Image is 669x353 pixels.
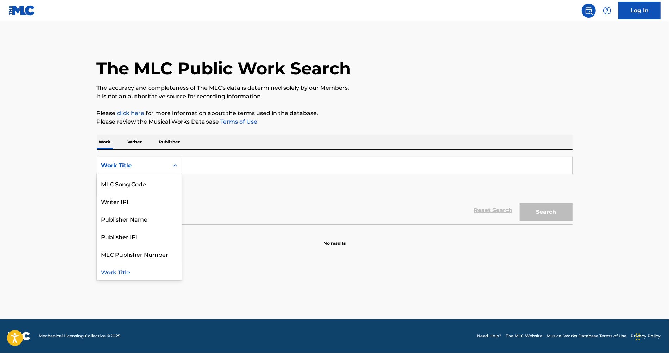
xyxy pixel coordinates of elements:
[157,135,182,149] p: Publisher
[585,6,593,15] img: search
[97,84,573,92] p: The accuracy and completeness of The MLC's data is determined solely by our Members.
[97,175,182,192] div: MLC Song Code
[97,135,113,149] p: Work
[97,109,573,118] p: Please for more information about the terms used in the database.
[603,6,611,15] img: help
[636,326,640,347] div: Drag
[117,110,145,117] a: click here
[39,333,120,339] span: Mechanical Licensing Collective © 2025
[219,118,258,125] a: Terms of Use
[477,333,501,339] a: Need Help?
[8,5,36,16] img: MLC Logo
[97,58,351,79] h1: The MLC Public Work Search
[97,263,182,280] div: Work Title
[8,332,30,340] img: logo
[618,2,661,19] a: Log In
[101,161,165,170] div: Work Title
[126,135,144,149] p: Writer
[323,232,346,247] p: No results
[634,319,669,353] iframe: Chat Widget
[97,192,182,210] div: Writer IPI
[97,245,182,263] div: MLC Publisher Number
[506,333,542,339] a: The MLC Website
[600,4,614,18] div: Help
[97,210,182,228] div: Publisher Name
[97,92,573,101] p: It is not an authoritative source for recording information.
[97,118,573,126] p: Please review the Musical Works Database
[582,4,596,18] a: Public Search
[97,228,182,245] div: Publisher IPI
[631,333,661,339] a: Privacy Policy
[97,157,573,224] form: Search Form
[547,333,626,339] a: Musical Works Database Terms of Use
